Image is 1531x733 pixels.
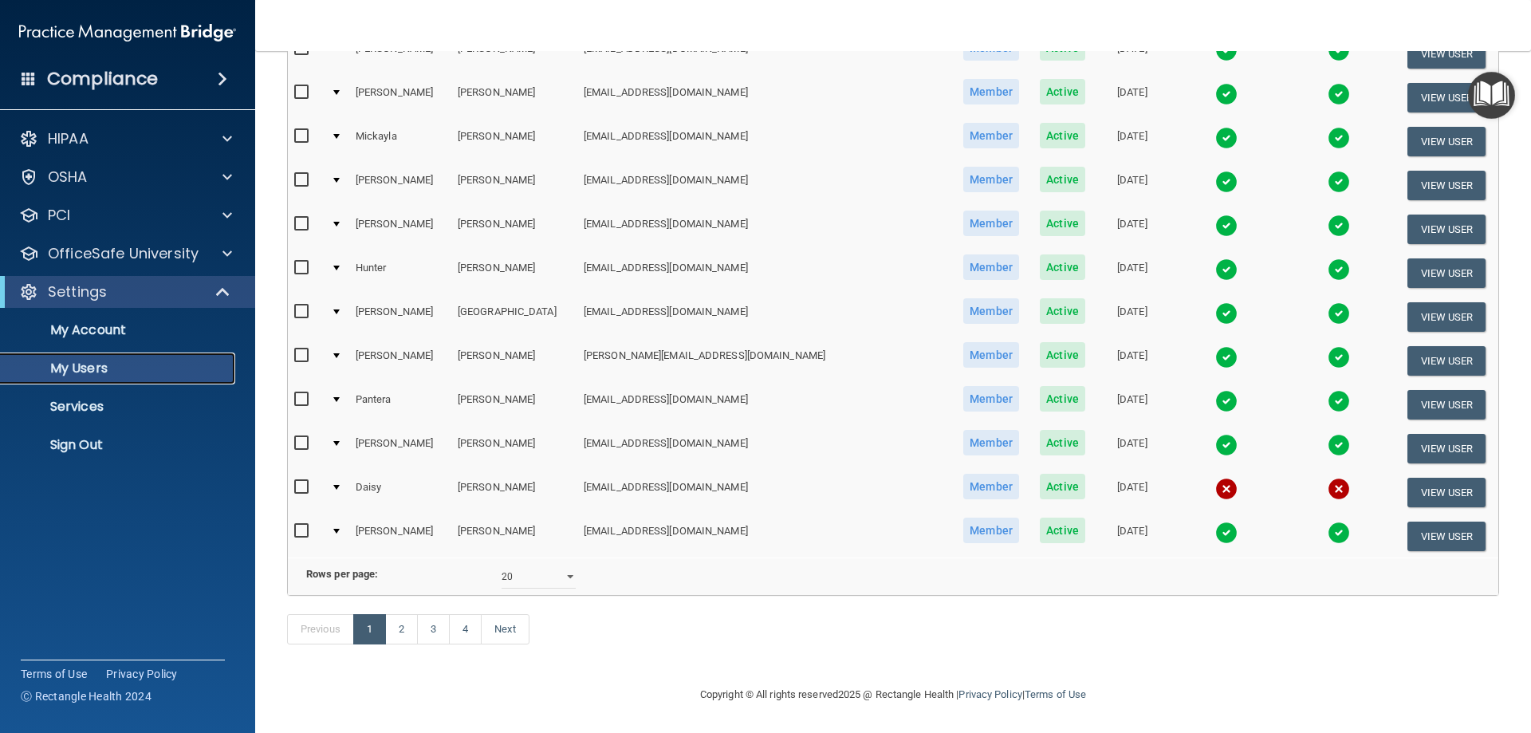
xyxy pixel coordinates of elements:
td: [EMAIL_ADDRESS][DOMAIN_NAME] [577,383,953,427]
td: [DATE] [1096,207,1170,251]
img: cross.ca9f0e7f.svg [1215,478,1238,500]
p: OfficeSafe University [48,244,199,263]
span: Ⓒ Rectangle Health 2024 [21,688,152,704]
td: Mickayla [349,120,451,164]
td: [PERSON_NAME][EMAIL_ADDRESS][DOMAIN_NAME] [577,339,953,383]
p: Sign Out [10,437,228,453]
img: tick.e7d51cea.svg [1328,434,1350,456]
td: [PERSON_NAME] [349,76,451,120]
img: tick.e7d51cea.svg [1328,171,1350,193]
button: View User [1407,127,1486,156]
td: [EMAIL_ADDRESS][DOMAIN_NAME] [577,120,953,164]
td: [DATE] [1096,295,1170,339]
td: [EMAIL_ADDRESS][DOMAIN_NAME] [577,164,953,207]
td: [PERSON_NAME] [451,120,577,164]
a: Terms of Use [1025,688,1086,700]
button: View User [1407,83,1486,112]
img: tick.e7d51cea.svg [1215,171,1238,193]
td: [DATE] [1096,427,1170,471]
span: Active [1040,342,1085,368]
img: tick.e7d51cea.svg [1215,434,1238,456]
img: tick.e7d51cea.svg [1215,346,1238,368]
td: [DATE] [1096,339,1170,383]
button: View User [1407,302,1486,332]
img: tick.e7d51cea.svg [1328,127,1350,149]
p: HIPAA [48,129,89,148]
button: View User [1407,215,1486,244]
a: 2 [385,614,418,644]
a: 3 [417,614,450,644]
td: Hunter [349,251,451,295]
img: tick.e7d51cea.svg [1328,83,1350,105]
img: tick.e7d51cea.svg [1215,522,1238,544]
td: [DATE] [1096,120,1170,164]
td: [EMAIL_ADDRESS][DOMAIN_NAME] [577,471,953,514]
td: [DATE] [1096,514,1170,558]
span: Active [1040,211,1085,236]
td: [PERSON_NAME] [451,427,577,471]
td: [EMAIL_ADDRESS][DOMAIN_NAME] [577,251,953,295]
td: [DATE] [1096,471,1170,514]
button: View User [1407,171,1486,200]
img: tick.e7d51cea.svg [1328,522,1350,544]
td: [PERSON_NAME] [349,427,451,471]
td: [PERSON_NAME] [349,207,451,251]
a: 4 [449,614,482,644]
span: Member [963,474,1019,499]
span: Active [1040,518,1085,543]
td: Daisy [349,471,451,514]
button: View User [1407,478,1486,507]
td: [PERSON_NAME] [451,383,577,427]
span: Active [1040,386,1085,412]
a: Privacy Policy [106,666,178,682]
div: Copyright © All rights reserved 2025 @ Rectangle Health | | [602,669,1184,720]
img: tick.e7d51cea.svg [1215,258,1238,281]
p: PCI [48,206,70,225]
span: Active [1040,254,1085,280]
span: Member [963,430,1019,455]
a: Next [481,614,529,644]
a: Settings [19,282,231,301]
button: View User [1407,346,1486,376]
td: [DATE] [1096,164,1170,207]
span: Member [963,123,1019,148]
img: tick.e7d51cea.svg [1328,390,1350,412]
img: tick.e7d51cea.svg [1328,215,1350,237]
a: Privacy Policy [958,688,1021,700]
img: tick.e7d51cea.svg [1328,302,1350,325]
td: [DATE] [1096,251,1170,295]
span: Member [963,342,1019,368]
span: Active [1040,123,1085,148]
td: [DATE] [1096,32,1170,76]
span: Member [963,254,1019,280]
span: Member [963,386,1019,412]
a: OfficeSafe University [19,244,232,263]
img: tick.e7d51cea.svg [1328,346,1350,368]
td: [PERSON_NAME] [451,164,577,207]
td: [EMAIL_ADDRESS][DOMAIN_NAME] [577,76,953,120]
button: View User [1407,522,1486,551]
p: My Users [10,361,228,376]
td: [EMAIL_ADDRESS][DOMAIN_NAME] [577,514,953,558]
img: tick.e7d51cea.svg [1328,258,1350,281]
td: [DATE] [1096,383,1170,427]
td: [PERSON_NAME] [451,471,577,514]
td: [GEOGRAPHIC_DATA] [451,295,577,339]
td: [PERSON_NAME] [349,295,451,339]
td: [PERSON_NAME] [349,339,451,383]
a: HIPAA [19,129,232,148]
span: Member [963,298,1019,324]
td: [PERSON_NAME] [451,207,577,251]
a: Previous [287,614,354,644]
span: Member [963,211,1019,236]
span: Member [963,167,1019,192]
p: Settings [48,282,107,301]
img: tick.e7d51cea.svg [1215,83,1238,105]
img: tick.e7d51cea.svg [1328,39,1350,61]
img: tick.e7d51cea.svg [1215,390,1238,412]
td: [PERSON_NAME] [349,514,451,558]
span: Member [963,79,1019,104]
img: tick.e7d51cea.svg [1215,215,1238,237]
button: View User [1407,258,1486,288]
p: My Account [10,322,228,338]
